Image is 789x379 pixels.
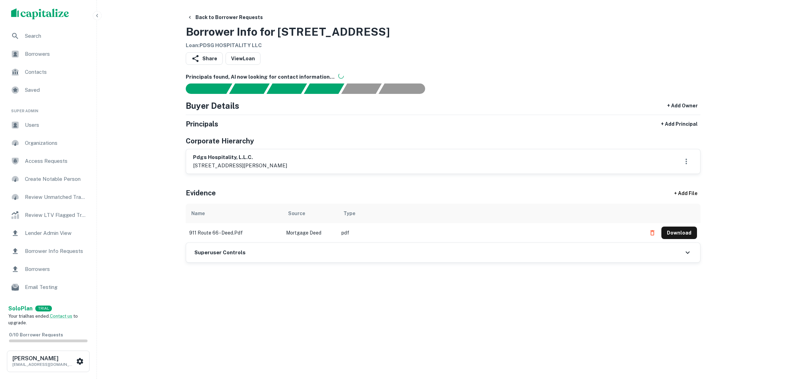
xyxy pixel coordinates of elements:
[658,118,700,130] button: + Add Principal
[6,100,91,117] li: Super Admin
[646,227,659,238] button: Delete file
[25,86,87,94] span: Saved
[283,223,338,243] td: Mortgage Deed
[177,83,229,94] div: Sending borrower request to AI...
[8,314,78,326] span: Your trial has ended. to upgrade.
[754,324,789,357] iframe: Chat Widget
[6,82,91,98] a: Saved
[186,223,283,243] td: 911 route 66 - deed.pdf
[229,83,269,94] div: Your request is received and processing...
[184,11,266,24] button: Back to Borrower Requests
[25,283,87,291] span: Email Testing
[186,136,254,146] h5: Corporate Hierarchy
[6,225,91,241] a: Lender Admin View
[304,83,344,94] div: Principals found, AI now looking for contact information...
[662,187,710,200] div: + Add File
[343,209,355,218] div: Type
[6,261,91,277] a: Borrowers
[186,52,223,65] button: Share
[6,117,91,133] a: Users
[8,305,33,312] strong: Solo Plan
[12,356,75,361] h6: [PERSON_NAME]
[288,209,305,218] div: Source
[6,46,91,62] a: Borrowers
[186,99,239,112] h4: Buyer Details
[186,73,700,81] h6: Principals found, AI now looking for contact information...
[661,227,697,239] button: Download
[50,314,72,319] a: Contact us
[25,50,87,58] span: Borrowers
[194,249,246,257] h6: Superuser Controls
[186,204,283,223] th: Name
[25,121,87,129] span: Users
[186,204,700,243] div: scrollable content
[25,247,87,255] span: Borrower Info Requests
[9,332,63,337] span: 0 / 10 Borrower Requests
[266,83,307,94] div: Documents found, AI parsing details...
[6,64,91,80] a: Contacts
[25,68,87,76] span: Contacts
[6,28,91,44] a: Search
[6,279,91,296] a: Email Testing
[186,24,390,40] h3: Borrower Info for [STREET_ADDRESS]
[25,211,87,219] span: Review LTV Flagged Transactions
[25,265,87,273] span: Borrowers
[25,157,87,165] span: Access Requests
[6,243,91,259] a: Borrower Info Requests
[6,171,91,187] a: Create Notable Person
[6,297,91,314] a: Email Analytics
[6,135,91,151] a: Organizations
[338,204,643,223] th: Type
[283,204,338,223] th: Source
[193,161,287,170] p: [STREET_ADDRESS][PERSON_NAME]
[6,153,91,169] a: Access Requests
[186,42,390,50] h6: Loan : PDSG HOSPITALITY LLC
[193,153,287,161] h6: pdgs hospitality, l.l.c.
[7,351,90,372] button: [PERSON_NAME][EMAIL_ADDRESS][DOMAIN_NAME]
[341,83,382,94] div: Principals found, still searching for contact information. This may take time...
[11,8,69,19] img: capitalize-logo.png
[338,223,643,243] td: pdf
[379,83,433,94] div: AI fulfillment process complete.
[191,209,205,218] div: Name
[6,207,91,223] a: Review LTV Flagged Transactions
[186,188,216,198] h5: Evidence
[25,32,87,40] span: Search
[25,175,87,183] span: Create Notable Person
[186,119,218,129] h5: Principals
[35,306,52,311] div: TRIAL
[25,229,87,237] span: Lender Admin View
[6,189,91,205] a: Review Unmatched Transactions
[8,305,33,313] a: SoloPlan
[226,52,260,65] a: ViewLoan
[25,139,87,147] span: Organizations
[664,99,700,112] button: + Add Owner
[12,361,75,368] p: [EMAIL_ADDRESS][DOMAIN_NAME]
[25,193,87,201] span: Review Unmatched Transactions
